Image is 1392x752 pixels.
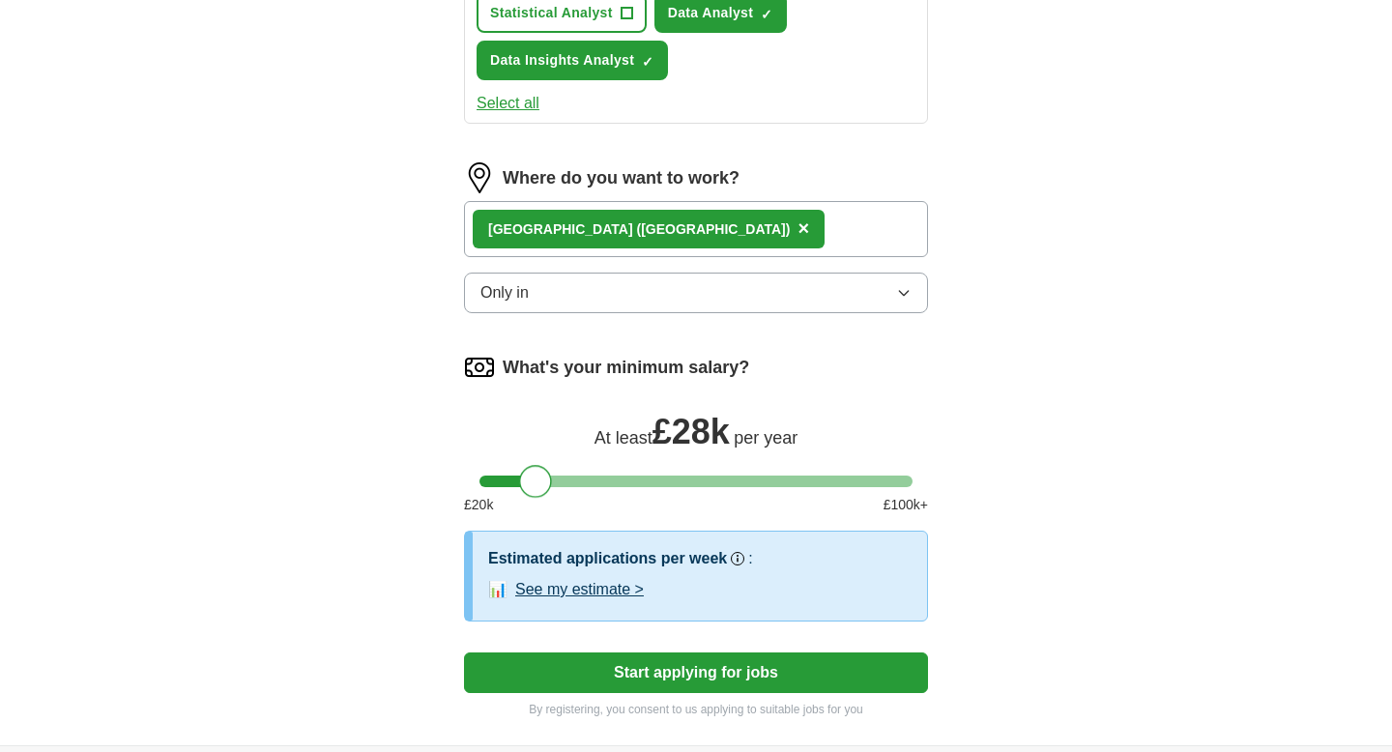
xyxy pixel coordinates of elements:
[464,352,495,383] img: salary.png
[503,165,739,191] label: Where do you want to work?
[748,547,752,570] h3: :
[734,428,797,448] span: per year
[477,41,668,80] button: Data Insights Analyst✓
[464,273,928,313] button: Only in
[464,162,495,193] img: location.png
[477,92,539,115] button: Select all
[636,221,790,237] span: ([GEOGRAPHIC_DATA])
[464,495,493,515] span: £ 20 k
[797,215,809,244] button: ×
[480,281,529,304] span: Only in
[464,652,928,693] button: Start applying for jobs
[503,355,749,381] label: What's your minimum salary?
[652,412,730,451] span: £ 28k
[642,54,653,70] span: ✓
[490,3,613,23] span: Statistical Analyst
[490,50,634,71] span: Data Insights Analyst
[488,578,507,601] span: 📊
[488,547,727,570] h3: Estimated applications per week
[488,221,633,237] strong: [GEOGRAPHIC_DATA]
[668,3,754,23] span: Data Analyst
[761,7,772,22] span: ✓
[594,428,652,448] span: At least
[464,701,928,718] p: By registering, you consent to us applying to suitable jobs for you
[797,217,809,239] span: ×
[515,578,644,601] button: See my estimate >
